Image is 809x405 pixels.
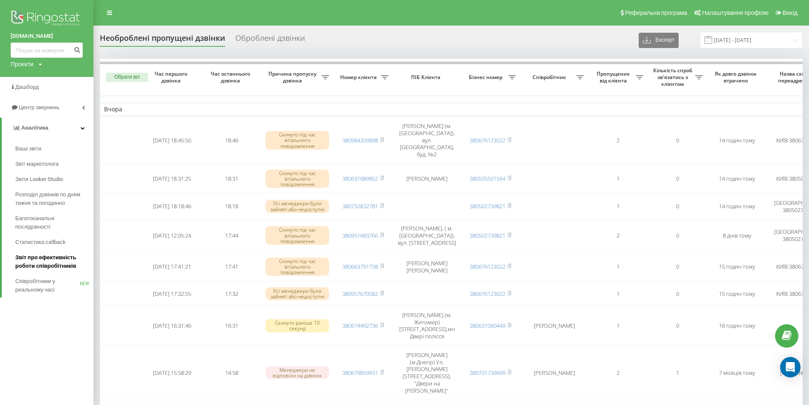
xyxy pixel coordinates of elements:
a: 380731739699 [470,369,505,377]
a: Статистика callback [15,235,93,250]
a: Розподіл дзвінків по дням тижня та погодинно [15,187,93,211]
a: 380676123022 [470,136,505,144]
td: [DATE] 16:31:46 [142,306,202,345]
td: 0 [648,220,707,251]
td: 0 [648,306,707,345]
button: Експорт [639,33,679,48]
td: 0 [648,164,707,193]
a: 380502739821 [470,232,505,239]
div: Оброблені дзвінки [235,34,305,47]
div: Усі менеджери були зайняті або недоступні [265,287,329,300]
span: ПІБ Клієнта [400,74,454,81]
a: 380631060449 [470,322,505,329]
span: Співробітник [524,74,576,81]
span: Дашборд [15,84,39,90]
span: Вихід [783,9,798,16]
span: Звіт маркетолога [15,160,59,168]
td: 0 [648,253,707,281]
td: 2 [588,346,648,399]
td: 18:31 [202,164,261,193]
div: Менеджери не відповіли на дзвінок [265,366,329,379]
div: Скинуто під час вітального повідомлення [265,170,329,188]
a: 380951683766 [342,232,378,239]
span: Бізнес номер [465,74,508,81]
a: 380984209898 [342,136,378,144]
a: Звіт про ефективність роботи співробітників [15,250,93,274]
td: [PERSON_NAME], ( м. [GEOGRAPHIC_DATA]), вул. [STREET_ADDRESS] [393,220,461,251]
a: 380505501564 [470,175,505,182]
span: Час останнього дзвінка [209,71,254,84]
a: Співробітники у реальному часіNEW [15,274,93,297]
a: [DOMAIN_NAME] [11,32,83,40]
td: 17:44 [202,220,261,251]
td: 18:46 [202,118,261,163]
a: 380631689852 [342,175,378,182]
td: 2 [588,118,648,163]
button: Обрати всі [106,73,148,82]
span: Пропущених від клієнта [592,71,636,84]
td: 2 [588,220,648,251]
td: [PERSON_NAME] [520,346,588,399]
div: Усі менеджери були зайняті або недоступні [265,200,329,212]
a: 380676123022 [470,263,505,270]
div: Скинуто під час вітального повідомлення [265,131,329,150]
td: 15 годин тому [707,253,767,281]
td: [PERSON_NAME] [393,164,461,193]
td: [DATE] 17:32:55 [142,283,202,305]
a: Звіти Looker Studio [15,172,93,187]
td: 1 [588,164,648,193]
td: [PERSON_NAME] (м.Днепр) Ул. [PERSON_NAME][STREET_ADDRESS], "Двери на [PERSON_NAME]" [393,346,461,399]
div: Скинуто раніше 10 секунд [265,319,329,332]
td: 1 [588,194,648,218]
a: 380679859931 [342,369,378,377]
td: 1 [648,346,707,399]
td: [DATE] 18:18:46 [142,194,202,218]
div: Open Intercom Messenger [780,357,801,377]
span: Розподіл дзвінків по дням тижня та погодинно [15,190,89,207]
span: Час першого дзвінка [149,71,195,84]
span: Налаштування профілю [702,9,768,16]
td: [DATE] 15:58:29 [142,346,202,399]
a: 380674492736 [342,322,378,329]
span: Кількість спроб зв'язатись з клієнтом [652,67,695,87]
td: 14 годин тому [707,194,767,218]
span: Реферальна програма [625,9,688,16]
td: [PERSON_NAME] (м. [GEOGRAPHIC_DATA]), вул. [GEOGRAPHIC_DATA], буд. №2 [393,118,461,163]
img: Ringostat logo [11,8,83,30]
td: 14:58 [202,346,261,399]
td: 14 годин тому [707,118,767,163]
span: Ваші звіти [15,144,41,153]
span: Як довго дзвінок втрачено [714,71,760,84]
td: [PERSON_NAME] [PERSON_NAME] [393,253,461,281]
td: 14 годин тому [707,164,767,193]
span: Номер клієнта [338,74,381,81]
td: 1 [588,283,648,305]
span: Центр звернень [19,104,59,110]
td: 17:41 [202,253,261,281]
td: 18:18 [202,194,261,218]
td: [DATE] 17:41:21 [142,253,202,281]
td: 0 [648,283,707,305]
div: Скинуто під час вітального повідомлення [265,258,329,276]
a: Ваші звіти [15,141,93,156]
td: 7 місяців тому [707,346,767,399]
span: Причина пропуску дзвінка [265,71,321,84]
span: Звіт про ефективність роботи співробітників [15,253,89,270]
td: 17:32 [202,283,261,305]
td: [DATE] 18:31:25 [142,164,202,193]
a: Звіт маркетолога [15,156,93,172]
div: Проекти [11,60,34,68]
a: 380676123022 [470,290,505,297]
td: [DATE] 12:05:24 [142,220,202,251]
span: Співробітники у реальному часі [15,277,80,294]
td: 0 [648,194,707,218]
a: Багатоканальні послідовності [15,211,93,235]
td: 15 годин тому [707,283,767,305]
span: Звіти Looker Studio [15,175,63,184]
div: Необроблені пропущені дзвінки [100,34,225,47]
td: [PERSON_NAME] (м. Житомир) [STREET_ADDRESS],мн Двері полісся [393,306,461,345]
td: 16:31 [202,306,261,345]
td: [DATE] 18:45:50 [142,118,202,163]
a: 380957670082 [342,290,378,297]
td: 1 [588,253,648,281]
